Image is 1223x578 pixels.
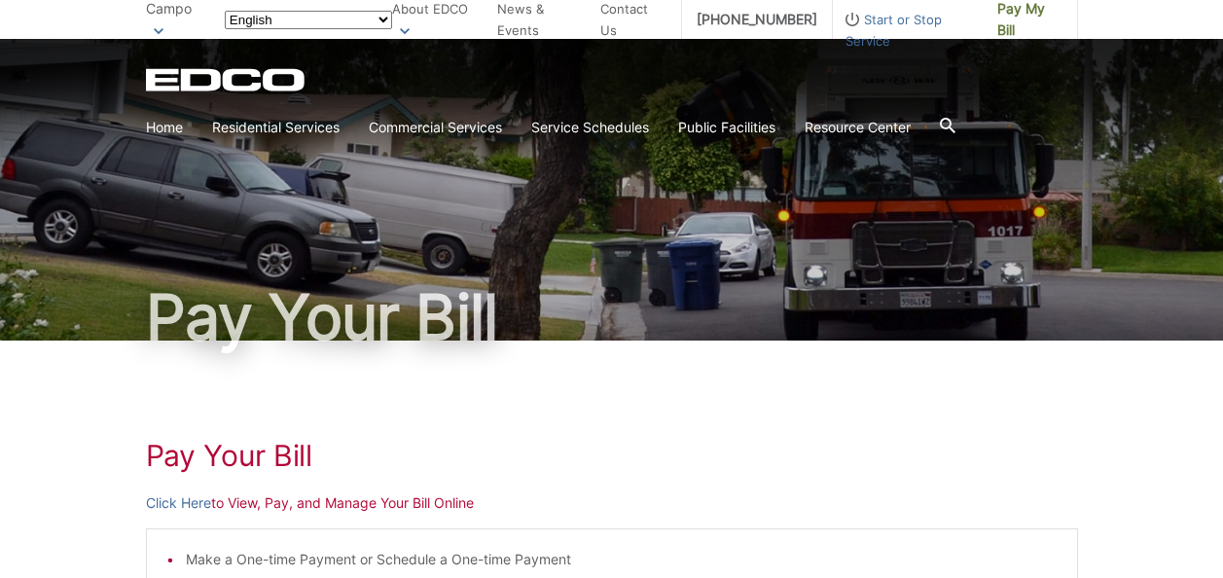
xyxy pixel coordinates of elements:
a: Resource Center [805,117,911,138]
a: EDCD logo. Return to the homepage. [146,68,307,91]
select: Select a language [225,11,392,29]
h1: Pay Your Bill [146,438,1078,473]
a: Public Facilities [678,117,775,138]
a: Home [146,117,183,138]
a: Click Here [146,492,211,514]
a: Service Schedules [531,117,649,138]
p: to View, Pay, and Manage Your Bill Online [146,492,1078,514]
h1: Pay Your Bill [146,286,1078,348]
a: Commercial Services [369,117,502,138]
li: Make a One-time Payment or Schedule a One-time Payment [186,549,1058,570]
a: Residential Services [212,117,340,138]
